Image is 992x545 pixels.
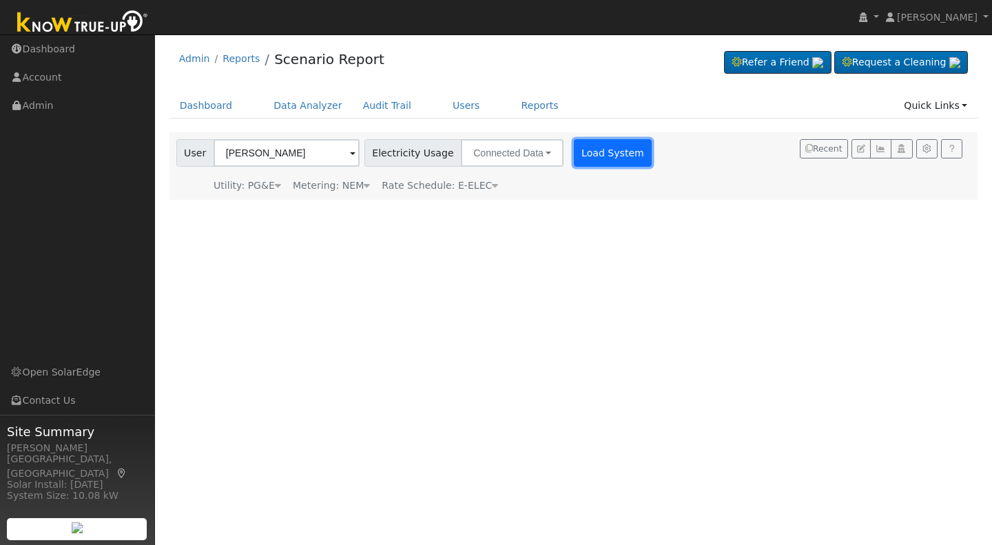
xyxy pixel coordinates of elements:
a: Users [442,93,490,119]
div: Metering: NEM [293,178,370,193]
a: Reports [223,53,260,64]
div: [PERSON_NAME] [7,441,147,455]
div: Solar Install: [DATE] [7,477,147,492]
a: Audit Trail [353,93,422,119]
span: Site Summary [7,422,147,441]
span: [PERSON_NAME] [897,12,978,23]
button: Load System [574,139,652,167]
span: Alias: H3EELECN [382,180,498,191]
a: Map [116,468,128,479]
button: Recent [800,139,848,158]
a: Refer a Friend [724,51,831,74]
div: System Size: 10.08 kW [7,489,147,503]
span: User [176,139,214,167]
div: Utility: PG&E [214,178,281,193]
a: Request a Cleaning [834,51,968,74]
a: Dashboard [169,93,243,119]
button: Edit User [851,139,871,158]
input: Select a User [214,139,360,167]
a: Data Analyzer [263,93,353,119]
button: Settings [916,139,938,158]
img: retrieve [72,522,83,533]
span: Electricity Usage [364,139,462,167]
a: Admin [179,53,210,64]
a: Reports [511,93,569,119]
a: Help Link [941,139,962,158]
button: Login As [891,139,912,158]
div: [GEOGRAPHIC_DATA], [GEOGRAPHIC_DATA] [7,452,147,481]
img: retrieve [812,57,823,68]
button: Connected Data [461,139,564,167]
img: retrieve [949,57,960,68]
a: Scenario Report [274,51,384,68]
a: Quick Links [893,93,978,119]
button: Multi-Series Graph [870,139,891,158]
img: Know True-Up [10,8,155,39]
